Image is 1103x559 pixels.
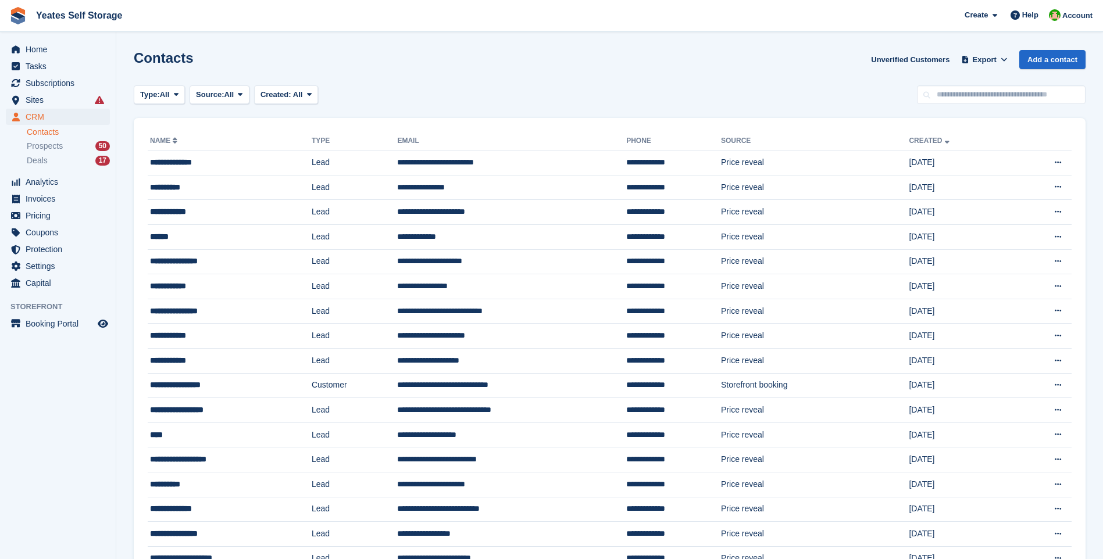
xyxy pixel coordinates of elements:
span: Created: [260,90,291,99]
a: menu [6,258,110,274]
th: Email [397,132,626,150]
a: Contacts [27,127,110,138]
td: Price reveal [721,175,909,200]
a: Add a contact [1019,50,1086,69]
a: menu [6,275,110,291]
span: Create [965,9,988,21]
button: Type: All [134,85,185,105]
td: [DATE] [909,348,1012,373]
a: Yeates Self Storage [31,6,127,25]
span: Coupons [26,224,95,241]
td: Lead [312,422,398,447]
td: Price reveal [721,522,909,547]
td: [DATE] [909,398,1012,423]
span: Invoices [26,191,95,207]
span: Sites [26,92,95,108]
span: Account [1062,10,1093,21]
td: Storefront booking [721,373,909,398]
td: Price reveal [721,422,909,447]
td: [DATE] [909,150,1012,175]
td: Lead [312,249,398,274]
td: [DATE] [909,249,1012,274]
td: Price reveal [721,348,909,373]
span: Storefront [10,301,116,313]
td: Lead [312,447,398,472]
td: [DATE] [909,373,1012,398]
td: [DATE] [909,200,1012,225]
a: menu [6,109,110,125]
img: stora-icon-8386f47178a22dfd0bd8f6a31ec36ba5ce8667c1dd55bd0f319d3a0aa187defe.svg [9,7,27,24]
span: Type: [140,89,160,101]
a: menu [6,92,110,108]
span: All [224,89,234,101]
span: Source: [196,89,224,101]
td: Lead [312,224,398,249]
h1: Contacts [134,50,194,66]
td: [DATE] [909,497,1012,522]
td: Price reveal [721,447,909,472]
span: Help [1022,9,1038,21]
td: Price reveal [721,150,909,175]
a: menu [6,241,110,257]
a: Unverified Customers [866,50,954,69]
td: [DATE] [909,299,1012,324]
td: [DATE] [909,472,1012,497]
a: Created [909,137,951,145]
td: Lead [312,398,398,423]
img: Angela Field [1049,9,1061,21]
span: Protection [26,241,95,257]
a: menu [6,316,110,332]
td: Price reveal [721,274,909,299]
td: Lead [312,299,398,324]
span: Home [26,41,95,58]
td: Price reveal [721,299,909,324]
td: [DATE] [909,324,1012,349]
td: Price reveal [721,472,909,497]
a: Preview store [96,317,110,331]
td: Price reveal [721,324,909,349]
div: 50 [95,141,110,151]
td: [DATE] [909,447,1012,472]
span: Export [973,54,997,66]
td: Price reveal [721,224,909,249]
span: Deals [27,155,48,166]
a: menu [6,58,110,74]
button: Created: All [254,85,318,105]
span: Capital [26,275,95,291]
span: Pricing [26,207,95,224]
button: Source: All [190,85,249,105]
a: menu [6,207,110,224]
td: Lead [312,472,398,497]
td: [DATE] [909,422,1012,447]
td: Lead [312,150,398,175]
td: Lead [312,200,398,225]
span: All [293,90,303,99]
td: Price reveal [721,398,909,423]
span: All [160,89,170,101]
span: Booking Portal [26,316,95,332]
a: menu [6,174,110,190]
a: menu [6,75,110,91]
a: menu [6,224,110,241]
a: Name [150,137,180,145]
td: Lead [312,348,398,373]
td: Lead [312,497,398,522]
a: menu [6,41,110,58]
a: menu [6,191,110,207]
td: [DATE] [909,175,1012,200]
td: [DATE] [909,224,1012,249]
td: Customer [312,373,398,398]
a: Prospects 50 [27,140,110,152]
span: Prospects [27,141,63,152]
td: Lead [312,522,398,547]
th: Source [721,132,909,150]
td: Lead [312,274,398,299]
td: [DATE] [909,274,1012,299]
i: Smart entry sync failures have occurred [95,95,104,105]
td: Price reveal [721,200,909,225]
td: Price reveal [721,249,909,274]
td: Price reveal [721,497,909,522]
span: CRM [26,109,95,125]
span: Subscriptions [26,75,95,91]
span: Settings [26,258,95,274]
